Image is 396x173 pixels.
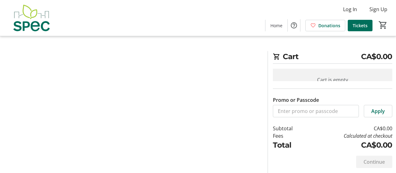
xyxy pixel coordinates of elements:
[348,20,372,31] a: Tickets
[273,140,308,151] td: Total
[364,105,392,117] button: Apply
[371,107,385,115] span: Apply
[338,4,362,14] button: Log In
[364,4,392,14] button: Sign Up
[308,132,392,140] td: Calculated at checkout
[308,140,392,151] td: CA$0.00
[369,6,387,13] span: Sign Up
[318,22,340,29] span: Donations
[273,51,392,64] h2: Cart
[270,22,282,29] span: Home
[273,69,392,91] div: Cart is empty
[305,20,345,31] a: Donations
[361,51,392,62] span: CA$0.00
[273,96,319,104] label: Promo or Passcode
[273,125,308,132] td: Subtotal
[265,20,287,31] a: Home
[308,125,392,132] td: CA$0.00
[4,2,59,33] img: SPEC's Logo
[273,132,308,140] td: Fees
[353,22,368,29] span: Tickets
[377,19,389,31] button: Cart
[273,105,359,117] input: Enter promo or passcode
[343,6,357,13] span: Log In
[288,19,300,32] button: Help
